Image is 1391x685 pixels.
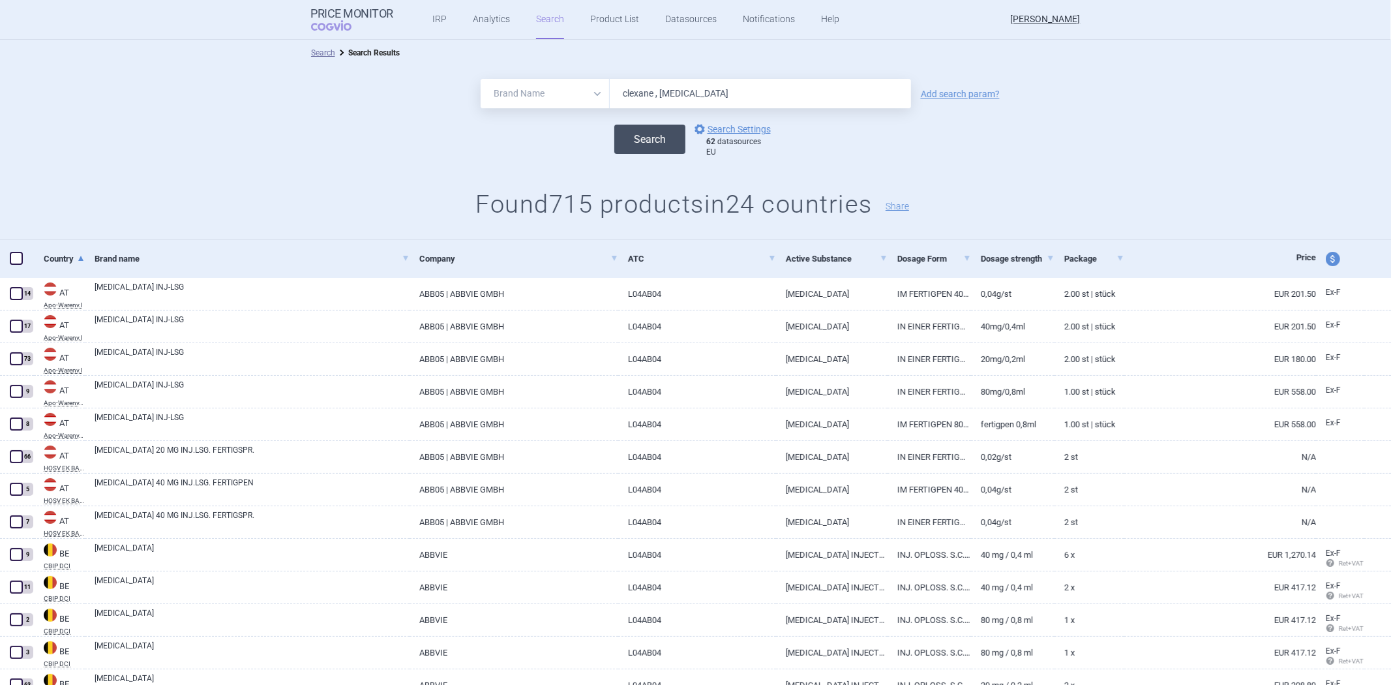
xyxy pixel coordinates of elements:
a: [MEDICAL_DATA] INJECTIE 80 MG / 0,8 ML [776,604,888,636]
a: [MEDICAL_DATA] INJECTIE 80 MG / 0,8 ML [776,637,888,669]
a: 2.00 ST | Stück [1054,343,1124,375]
a: [MEDICAL_DATA] INJ-LSG [95,412,410,435]
a: Search [311,48,335,57]
a: BEBECBIP DCI [34,607,85,635]
a: IN EINER FERTIGSPRITZE [888,343,971,375]
a: Brand name [95,243,410,275]
span: Ret+VAT calc [1326,625,1376,632]
a: ATATApo-Warenv.III [34,412,85,439]
a: [MEDICAL_DATA] [776,376,888,408]
a: Country [44,243,85,275]
abbr: CBIP DCI — Belgian Center for Pharmacotherapeutic Information (CBIP) [44,661,85,667]
a: ABBVIE [410,604,618,636]
a: ATATApo-Warenv.I [34,346,85,374]
a: ABBVIE [410,637,618,669]
div: 66 [22,450,33,463]
a: ABB05 | ABBVIE GMBH [410,376,618,408]
li: Search [311,46,335,59]
div: 14 [22,287,33,300]
a: ABB05 | ABBVIE GMBH [410,278,618,310]
abbr: Apo-Warenv.I — Apothekerverlag Warenverzeichnis. Online database developed by the Österreichische... [44,302,85,309]
span: COGVIO [311,20,370,31]
strong: 62 [706,137,715,146]
a: N/A [1124,474,1316,506]
button: Search [614,125,685,154]
a: L04AB04 [618,571,776,603]
a: 1 x [1054,604,1124,636]
abbr: Apo-Warenv.III — Apothekerverlag Warenverzeichnis. Online database developed by the Österreichisc... [44,433,85,439]
a: ABBVIE [410,571,618,603]
div: datasources EU [706,137,777,157]
img: Belgium [44,609,57,622]
a: [MEDICAL_DATA] [776,311,888,342]
a: INJ. OPLOSS. S.C. [VOORGEV. PEN] [888,604,971,636]
a: [MEDICAL_DATA] [95,607,410,631]
li: Search Results [335,46,400,59]
a: 1 x [1054,637,1124,669]
abbr: HOSV EK BASIC — Erstattungskodex published by Hauptverband der österreichischen Sozialversicherun... [44,530,85,537]
a: N/A [1124,441,1316,473]
img: Austria [44,348,57,361]
a: [MEDICAL_DATA] [95,542,410,566]
abbr: CBIP DCI — Belgian Center for Pharmacotherapeutic Information (CBIP) [44,628,85,635]
a: ABB05 | ABBVIE GMBH [410,474,618,506]
a: 20MG/0,2ML [971,343,1054,375]
a: 0,04G/ST [971,474,1054,506]
span: Ret+VAT calc [1326,560,1376,567]
strong: Price Monitor [311,7,394,20]
a: INJ. OPLOSS. S.C. [VOORGEV. SPUIT] [888,571,971,603]
a: [MEDICAL_DATA] INJ-LSG [95,379,410,403]
a: 1.00 ST | Stück [1054,408,1124,440]
a: [MEDICAL_DATA] [776,343,888,375]
a: [MEDICAL_DATA] INJECTIE 40 MG / 0,4 ML [776,571,888,603]
a: Dosage strength [981,243,1054,275]
span: Ret+VAT calc [1326,592,1376,600]
a: BEBECBIP DCI [34,542,85,570]
a: [MEDICAL_DATA] [776,408,888,440]
a: IM FERTIGPEN 80MG/0,8ML [888,408,971,440]
span: Ex-factory price [1326,320,1341,329]
abbr: Apo-Warenv.III — Apothekerverlag Warenverzeichnis. Online database developed by the Österreichisc... [44,400,85,406]
a: L04AB04 [618,343,776,375]
a: L04AB04 [618,474,776,506]
a: Dosage Form [897,243,971,275]
span: Ex-factory price [1326,418,1341,427]
a: ABB05 | ABBVIE GMBH [410,311,618,342]
a: [MEDICAL_DATA] INJ-LSG [95,346,410,370]
a: EUR 417.12 [1124,571,1316,603]
a: L04AB04 [618,311,776,342]
abbr: HOSV EK BASIC — Erstattungskodex published by Hauptverband der österreichischen Sozialversicherun... [44,498,85,504]
div: 2 [22,613,33,626]
img: Belgium [44,641,57,654]
a: 0,04G/ST [971,278,1054,310]
a: ABB05 | ABBVIE GMBH [410,343,618,375]
a: 2 St [1054,441,1124,473]
a: L04AB04 [618,539,776,571]
span: Ret+VAT calc [1326,658,1376,665]
abbr: CBIP DCI — Belgian Center for Pharmacotherapeutic Information (CBIP) [44,563,85,570]
a: [MEDICAL_DATA] INJ-LSG [95,314,410,337]
a: ATATHOSV EK BASIC [34,444,85,472]
img: Austria [44,446,57,459]
a: 80 mg / 0,8 ml [971,637,1054,669]
span: Ex-factory price [1326,386,1341,395]
a: [MEDICAL_DATA] [95,575,410,598]
a: ABB05 | ABBVIE GMBH [410,506,618,538]
div: 5 [22,483,33,496]
a: 80MG/0,8ML [971,376,1054,408]
a: ATATApo-Warenv.I [34,314,85,341]
a: Active Substance [786,243,888,275]
span: Price [1296,252,1316,262]
a: 2.00 ST | Stück [1054,278,1124,310]
a: Ex-F [1316,283,1364,303]
a: [MEDICAL_DATA] 20 MG INJ.LSG. FERTIGSPR. [95,444,410,468]
a: EUR 201.50 [1124,311,1316,342]
a: Ex-F Ret+VAT calc [1316,577,1364,607]
a: 2 St [1054,506,1124,538]
a: ABBVIE [410,539,618,571]
a: [MEDICAL_DATA] [776,441,888,473]
a: INJ. OPLOSS. S.C. [VOORGEV. PEN] [888,539,971,571]
a: 2 x [1054,571,1124,603]
a: FERTIGPEN 0,8ML [971,408,1054,440]
a: Package [1064,243,1124,275]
